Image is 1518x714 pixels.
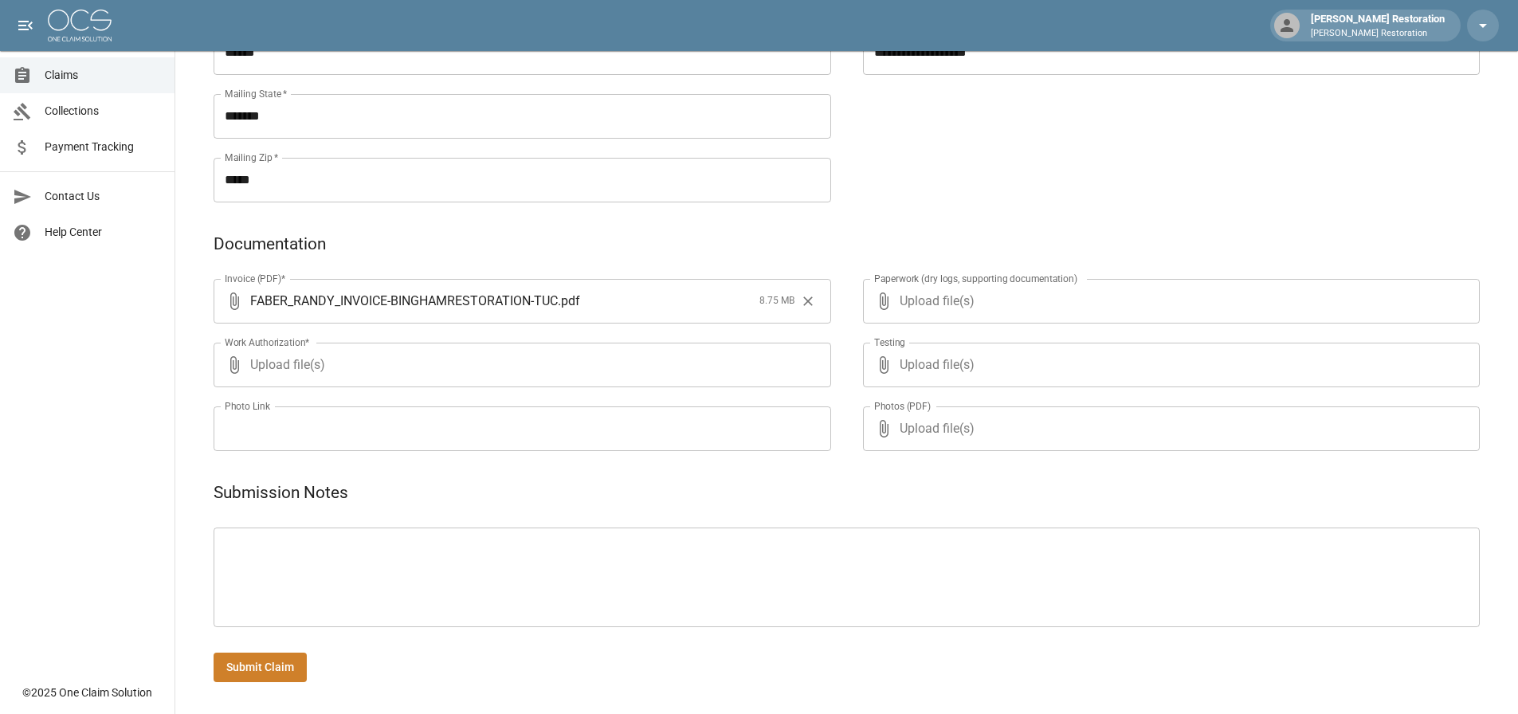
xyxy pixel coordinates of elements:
span: Claims [45,67,162,84]
label: Photos (PDF) [874,399,931,413]
label: Invoice (PDF)* [225,272,286,285]
div: © 2025 One Claim Solution [22,685,152,700]
label: Photo Link [225,399,270,413]
span: Upload file(s) [900,343,1438,387]
button: Submit Claim [214,653,307,682]
span: Upload file(s) [900,279,1438,324]
label: Paperwork (dry logs, supporting documentation) [874,272,1077,285]
label: Work Authorization* [225,335,310,349]
span: FABER_RANDY_INVOICE-BINGHAMRESTORATION-TUC [250,292,558,310]
span: Upload file(s) [900,406,1438,451]
span: . pdf [558,292,580,310]
span: Help Center [45,224,162,241]
button: Clear [796,289,820,313]
span: Upload file(s) [250,343,788,387]
button: open drawer [10,10,41,41]
label: Testing [874,335,905,349]
span: Collections [45,103,162,120]
span: Payment Tracking [45,139,162,155]
span: 8.75 MB [759,293,794,309]
div: [PERSON_NAME] Restoration [1304,11,1451,40]
span: Contact Us [45,188,162,205]
label: Mailing State [225,87,287,100]
label: Mailing Zip [225,151,279,164]
img: ocs-logo-white-transparent.png [48,10,112,41]
p: [PERSON_NAME] Restoration [1311,27,1445,41]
